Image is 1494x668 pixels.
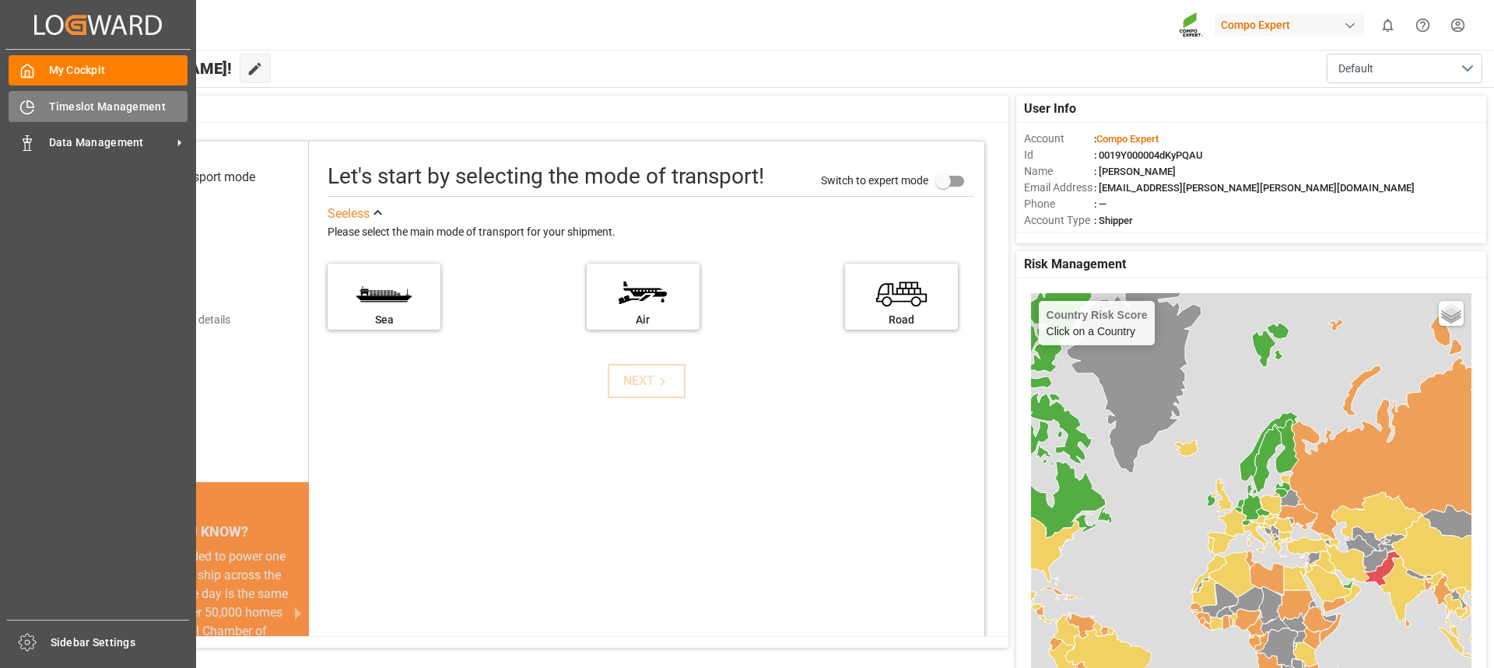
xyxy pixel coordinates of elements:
span: Id [1024,147,1094,163]
span: Email Address [1024,180,1094,196]
span: Data Management [49,135,172,151]
span: Account [1024,131,1094,147]
span: My Cockpit [49,62,188,79]
button: Help Center [1405,8,1440,43]
span: Name [1024,163,1094,180]
div: Road [853,312,950,328]
span: : Shipper [1094,215,1133,226]
span: : — [1094,198,1106,210]
div: DID YOU KNOW? [84,515,309,547]
div: Compo Expert [1215,14,1364,37]
button: open menu [1327,54,1482,83]
span: Switch to expert mode [821,173,928,186]
span: Sidebar Settings [51,635,190,651]
span: : 0019Y000004dKyPQAU [1094,149,1203,161]
div: Sea [335,312,433,328]
button: NEXT [608,364,686,398]
span: Phone [1024,196,1094,212]
a: My Cockpit [9,55,188,86]
a: Timeslot Management [9,91,188,121]
h4: Country Risk Score [1047,309,1148,321]
div: The energy needed to power one large container ship across the ocean in a single day is the same ... [103,547,290,659]
div: See less [328,205,370,223]
span: Risk Management [1024,255,1126,274]
div: Let's start by selecting the mode of transport! [328,160,764,193]
img: Screenshot%202023-09-29%20at%2010.02.21.png_1712312052.png [1179,12,1204,39]
span: Account Type [1024,212,1094,229]
button: show 0 new notifications [1370,8,1405,43]
div: Click on a Country [1047,309,1148,337]
span: : [1094,133,1159,145]
span: : [PERSON_NAME] [1094,166,1176,177]
span: Timeslot Management [49,99,188,115]
div: Air [594,312,692,328]
span: : [EMAIL_ADDRESS][PERSON_NAME][PERSON_NAME][DOMAIN_NAME] [1094,182,1415,194]
div: NEXT [623,372,671,390]
span: User Info [1024,100,1076,118]
div: Please select the main mode of transport for your shipment. [328,223,973,242]
span: Default [1338,61,1373,77]
span: Hello [PERSON_NAME]! [65,54,232,83]
span: Compo Expert [1096,133,1159,145]
a: Layers [1439,301,1464,326]
button: Compo Expert [1215,10,1370,40]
